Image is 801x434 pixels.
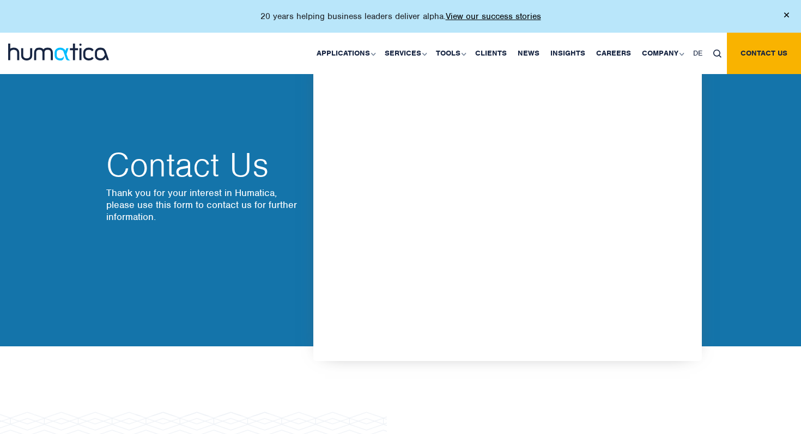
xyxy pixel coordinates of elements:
[379,33,430,74] a: Services
[106,149,302,181] h2: Contact Us
[430,33,470,74] a: Tools
[636,33,688,74] a: Company
[688,33,708,74] a: DE
[446,11,541,22] a: View our success stories
[693,48,702,58] span: DE
[8,44,109,60] img: logo
[713,50,721,58] img: search_icon
[106,187,302,223] p: Thank you for your interest in Humatica, please use this form to contact us for further information.
[727,33,801,74] a: Contact us
[545,33,591,74] a: Insights
[470,33,512,74] a: Clients
[591,33,636,74] a: Careers
[311,33,379,74] a: Applications
[512,33,545,74] a: News
[260,11,541,22] p: 20 years helping business leaders deliver alpha.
